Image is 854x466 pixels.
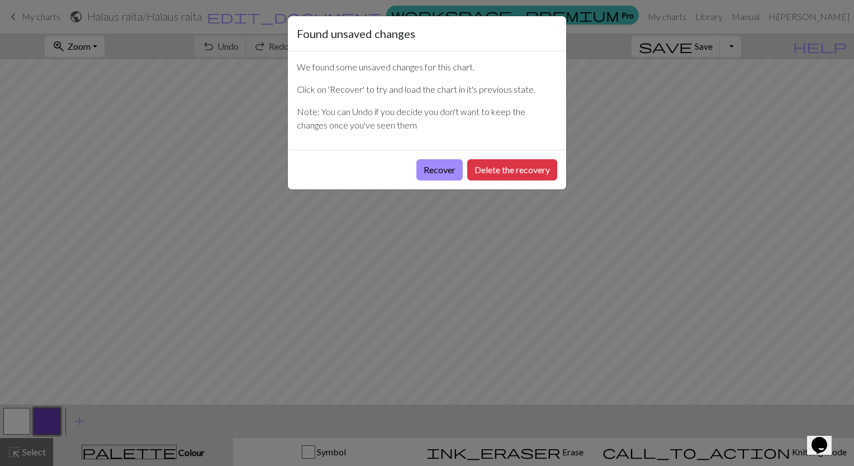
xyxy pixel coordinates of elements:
[416,159,463,180] button: Recover
[807,421,843,455] iframe: chat widget
[467,159,557,180] button: Delete the recovery
[297,60,557,74] p: We found some unsaved changes for this chart.
[297,25,415,42] h5: Found unsaved changes
[297,105,557,132] p: Note: You can Undo if you decide you don't want to keep the changes once you've seen them
[297,83,557,96] p: Click on 'Recover' to try and load the chart in it's previous state.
